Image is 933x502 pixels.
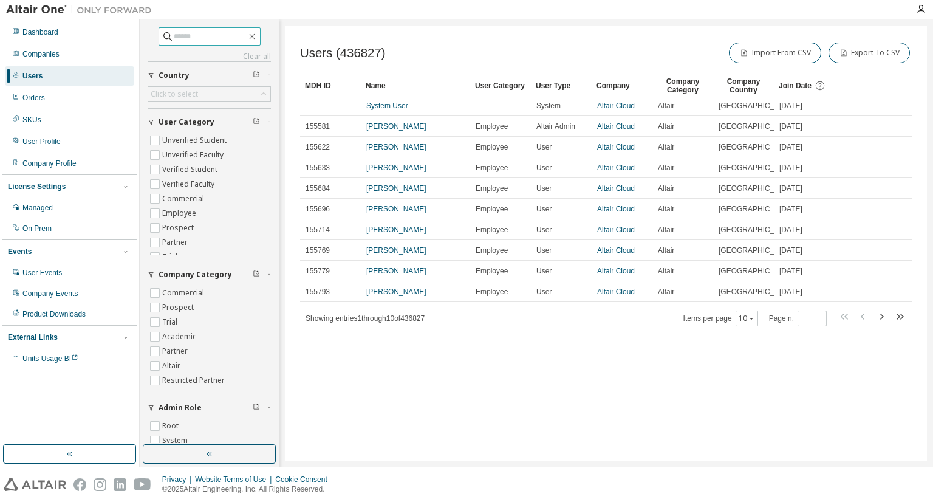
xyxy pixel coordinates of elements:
[366,101,408,110] a: System User
[8,332,58,342] div: External Links
[597,287,635,296] a: Altair Cloud
[162,286,207,300] label: Commercial
[366,287,426,296] a: [PERSON_NAME]
[779,101,802,111] span: [DATE]
[162,344,190,359] label: Partner
[536,204,552,214] span: User
[253,270,260,280] span: Clear filter
[366,205,426,213] a: [PERSON_NAME]
[597,225,635,234] a: Altair Cloud
[683,311,758,326] span: Items per page
[148,394,271,421] button: Admin Role
[22,137,61,146] div: User Profile
[162,191,207,206] label: Commercial
[22,203,53,213] div: Managed
[779,266,802,276] span: [DATE]
[162,475,195,484] div: Privacy
[597,122,635,131] a: Altair Cloud
[476,225,508,235] span: Employee
[658,287,674,297] span: Altair
[306,225,330,235] span: 155714
[476,184,508,193] span: Employee
[719,266,795,276] span: [GEOGRAPHIC_DATA]
[22,289,78,298] div: Company Events
[719,225,795,235] span: [GEOGRAPHIC_DATA]
[22,224,52,233] div: On Prem
[366,184,426,193] a: [PERSON_NAME]
[162,133,229,148] label: Unverified Student
[739,314,755,323] button: 10
[719,287,795,297] span: [GEOGRAPHIC_DATA]
[658,246,674,255] span: Altair
[94,478,106,491] img: instagram.svg
[162,300,196,315] label: Prospect
[6,4,158,16] img: Altair One
[253,403,260,413] span: Clear filter
[366,76,465,95] div: Name
[779,204,802,214] span: [DATE]
[729,43,821,63] button: Import From CSV
[151,89,198,99] div: Click to select
[536,122,575,131] span: Altair Admin
[159,70,190,80] span: Country
[475,76,526,95] div: User Category
[162,162,220,177] label: Verified Student
[366,122,426,131] a: [PERSON_NAME]
[195,475,275,484] div: Website Terms of Use
[536,76,587,95] div: User Type
[159,117,214,127] span: User Category
[148,109,271,136] button: User Category
[719,204,795,214] span: [GEOGRAPHIC_DATA]
[536,225,552,235] span: User
[162,329,199,344] label: Academic
[718,76,769,95] div: Company Country
[597,267,635,275] a: Altair Cloud
[719,122,795,131] span: [GEOGRAPHIC_DATA]
[597,246,635,255] a: Altair Cloud
[658,122,674,131] span: Altair
[162,359,183,373] label: Altair
[597,163,635,172] a: Altair Cloud
[305,76,356,95] div: MDH ID
[719,246,795,255] span: [GEOGRAPHIC_DATA]
[366,143,426,151] a: [PERSON_NAME]
[8,247,32,256] div: Events
[162,315,180,329] label: Trial
[779,163,802,173] span: [DATE]
[162,177,217,191] label: Verified Faculty
[536,246,552,255] span: User
[253,117,260,127] span: Clear filter
[306,142,330,152] span: 155622
[22,27,58,37] div: Dashboard
[148,87,270,101] div: Click to select
[253,70,260,80] span: Clear filter
[779,287,802,297] span: [DATE]
[162,484,335,495] p: © 2025 Altair Engineering, Inc. All Rights Reserved.
[476,204,508,214] span: Employee
[779,225,802,235] span: [DATE]
[536,163,552,173] span: User
[22,268,62,278] div: User Events
[597,184,635,193] a: Altair Cloud
[275,475,334,484] div: Cookie Consent
[306,246,330,255] span: 155769
[300,46,386,60] span: Users (436827)
[719,101,795,111] span: [GEOGRAPHIC_DATA]
[366,267,426,275] a: [PERSON_NAME]
[306,287,330,297] span: 155793
[8,182,66,191] div: License Settings
[815,80,825,91] svg: Date when the user was first added or directly signed up. If the user was deleted and later re-ad...
[658,184,674,193] span: Altair
[73,478,86,491] img: facebook.svg
[536,184,552,193] span: User
[22,115,41,125] div: SKUs
[366,246,426,255] a: [PERSON_NAME]
[148,261,271,288] button: Company Category
[476,246,508,255] span: Employee
[476,266,508,276] span: Employee
[148,62,271,89] button: Country
[719,184,795,193] span: [GEOGRAPHIC_DATA]
[306,204,330,214] span: 155696
[657,76,708,95] div: Company Category
[366,225,426,234] a: [PERSON_NAME]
